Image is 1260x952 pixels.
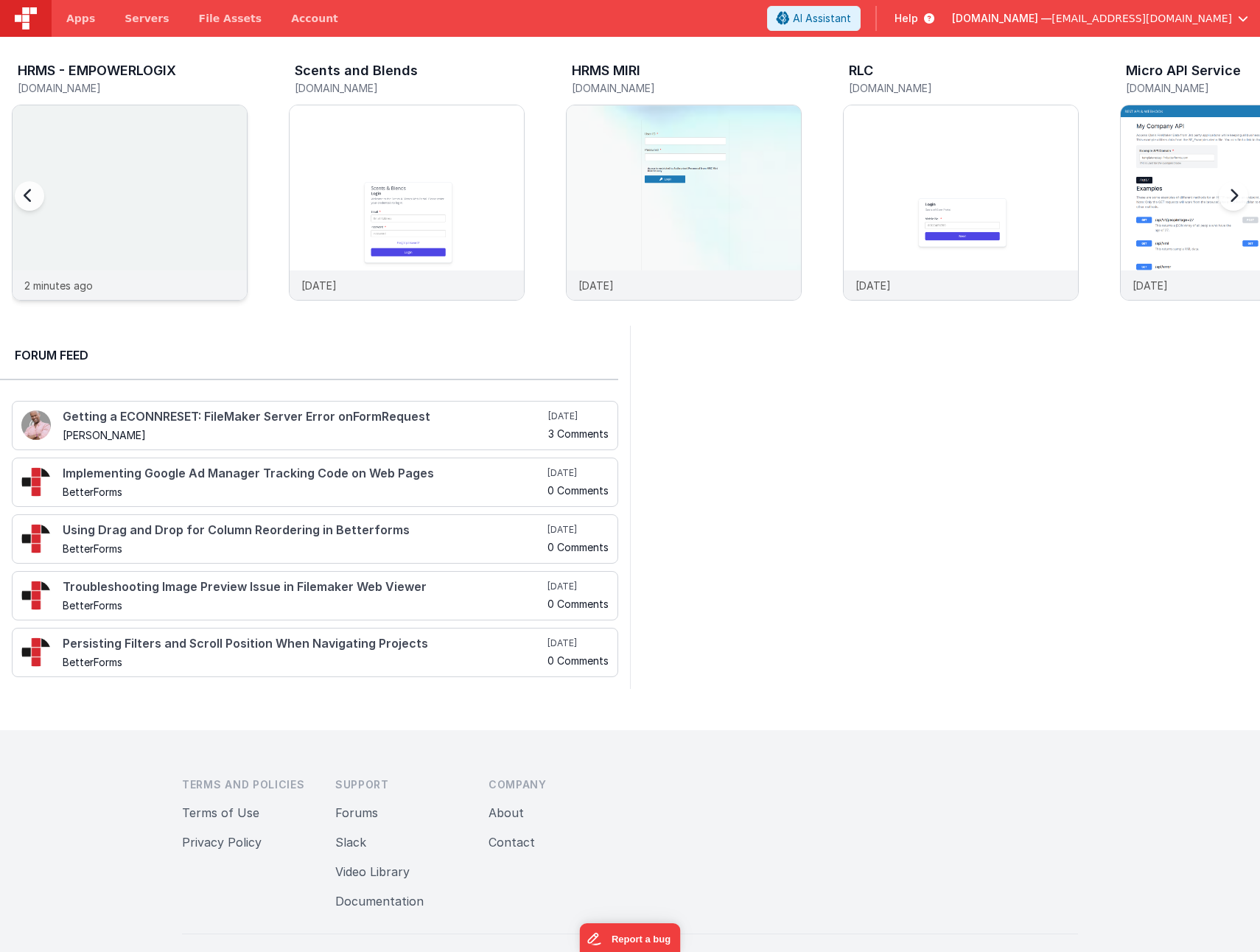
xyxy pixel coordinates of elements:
h3: Terms and Policies [182,777,312,792]
span: Servers [125,11,169,26]
h5: 0 Comments [547,485,609,496]
h5: [DOMAIN_NAME] [295,83,525,94]
h2: Forum Feed [15,346,603,364]
a: Terms of Use [182,805,259,820]
p: [DATE] [301,278,337,293]
a: Slack [335,835,366,850]
h5: BetterForms [63,600,545,611]
h5: [DATE] [548,410,609,422]
a: Implementing Google Ad Manager Tracking Code on Web Pages BetterForms [DATE] 0 Comments [12,458,618,507]
a: Persisting Filters and Scroll Position When Navigating Projects BetterForms [DATE] 0 Comments [12,628,618,677]
h3: Micro API Service [1126,63,1241,78]
a: Getting a ECONNRESET: FileMaker Server Error onFormRequest [PERSON_NAME] [DATE] 3 Comments [12,401,618,450]
h4: Implementing Google Ad Manager Tracking Code on Web Pages [63,467,545,480]
img: 295_2.png [21,524,51,553]
button: About [489,804,524,822]
h5: 0 Comments [547,655,609,666]
h5: [DATE] [547,467,609,479]
a: Privacy Policy [182,835,262,850]
h3: RLC [849,63,873,78]
span: AI Assistant [793,11,851,26]
h5: BetterForms [63,486,545,497]
span: Apps [66,11,95,26]
h5: [DATE] [547,637,609,649]
h5: [DATE] [547,524,609,536]
button: Documentation [335,892,424,910]
span: [DOMAIN_NAME] — [952,11,1051,26]
h5: 0 Comments [547,542,609,553]
h4: Getting a ECONNRESET: FileMaker Server Error onFormRequest [63,410,545,424]
img: 295_2.png [21,467,51,497]
a: Troubleshooting Image Preview Issue in Filemaker Web Viewer BetterForms [DATE] 0 Comments [12,571,618,620]
img: 295_2.png [21,637,51,667]
h4: Persisting Filters and Scroll Position When Navigating Projects [63,637,545,651]
h3: HRMS - EMPOWERLOGIX [18,63,176,78]
a: About [489,805,524,820]
h4: Using Drag and Drop for Column Reordering in Betterforms [63,524,545,537]
button: AI Assistant [767,6,861,31]
button: Contact [489,833,535,851]
p: [DATE] [1133,278,1168,293]
h5: [DOMAIN_NAME] [849,83,1079,94]
button: Video Library [335,863,410,881]
span: [EMAIL_ADDRESS][DOMAIN_NAME] [1051,11,1232,26]
h5: [DOMAIN_NAME] [18,83,248,94]
h5: [DATE] [547,581,609,592]
p: [DATE] [855,278,891,293]
h3: Company [489,777,618,792]
h5: [PERSON_NAME] [63,430,545,441]
a: Using Drag and Drop for Column Reordering in Betterforms BetterForms [DATE] 0 Comments [12,514,618,564]
h3: HRMS MIRI [572,63,640,78]
h3: Scents and Blends [295,63,418,78]
p: [DATE] [578,278,614,293]
button: [DOMAIN_NAME] — [EMAIL_ADDRESS][DOMAIN_NAME] [952,11,1248,26]
h5: 3 Comments [548,428,609,439]
button: Slack [335,833,366,851]
button: Forums [335,804,378,822]
h3: Support [335,777,465,792]
h5: BetterForms [63,543,545,554]
span: Help [895,11,918,26]
img: 295_2.png [21,581,51,610]
h5: BetterForms [63,657,545,668]
img: 411_2.png [21,410,51,440]
h5: 0 Comments [547,598,609,609]
h4: Troubleshooting Image Preview Issue in Filemaker Web Viewer [63,581,545,594]
h5: [DOMAIN_NAME] [572,83,802,94]
span: File Assets [199,11,262,26]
